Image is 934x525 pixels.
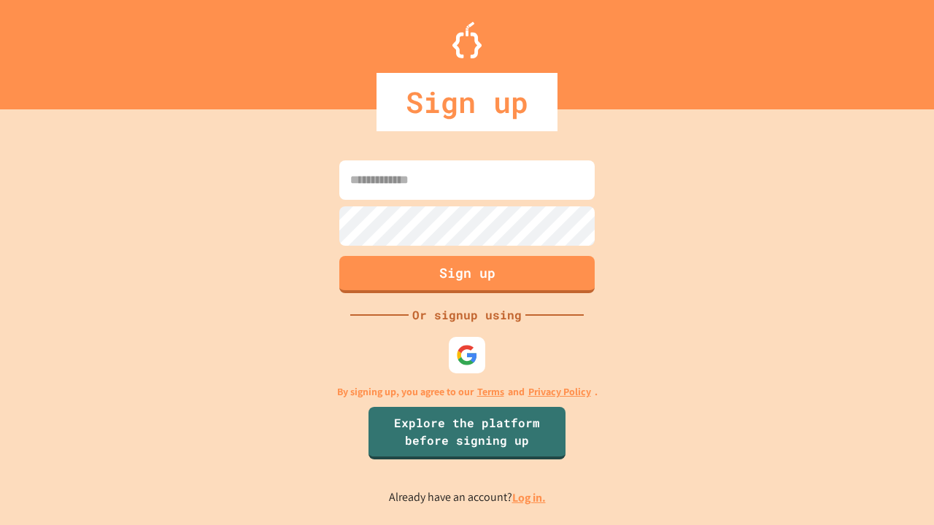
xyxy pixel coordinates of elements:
[377,73,557,131] div: Sign up
[456,344,478,366] img: google-icon.svg
[337,384,598,400] p: By signing up, you agree to our and .
[512,490,546,505] a: Log in.
[389,489,546,507] p: Already have an account?
[452,22,482,58] img: Logo.svg
[339,256,595,293] button: Sign up
[409,306,525,324] div: Or signup using
[368,407,566,459] a: Explore the platform before signing up
[528,384,591,400] a: Privacy Policy
[477,384,504,400] a: Terms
